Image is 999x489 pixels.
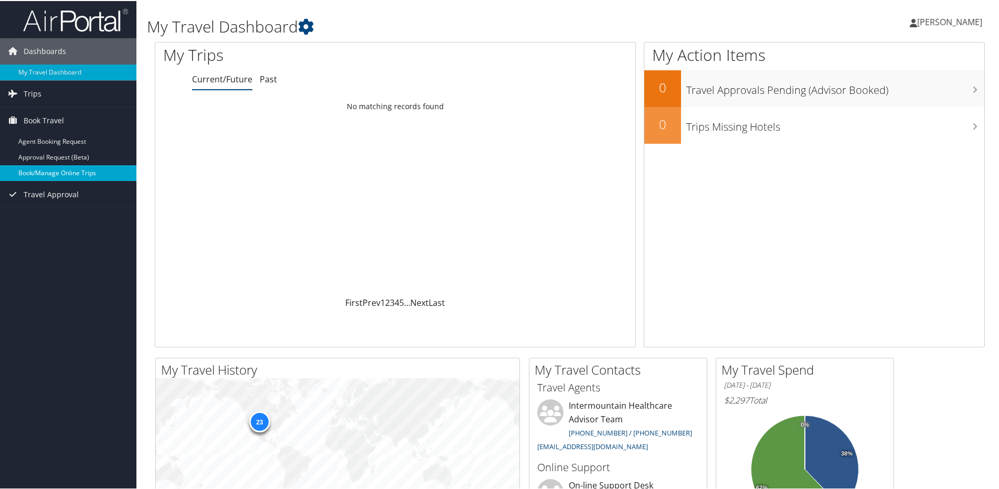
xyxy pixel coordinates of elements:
[363,296,380,307] a: Prev
[395,296,399,307] a: 4
[192,72,252,84] a: Current/Future
[724,394,749,405] span: $2,297
[644,78,681,95] h2: 0
[24,37,66,63] span: Dashboards
[390,296,395,307] a: 3
[410,296,429,307] a: Next
[385,296,390,307] a: 2
[644,43,984,65] h1: My Action Items
[404,296,410,307] span: …
[155,96,635,115] td: No matching records found
[260,72,277,84] a: Past
[161,360,519,378] h2: My Travel History
[537,441,648,450] a: [EMAIL_ADDRESS][DOMAIN_NAME]
[535,360,707,378] h2: My Travel Contacts
[644,106,984,143] a: 0Trips Missing Hotels
[147,15,711,37] h1: My Travel Dashboard
[163,43,428,65] h1: My Trips
[24,80,41,106] span: Trips
[910,5,993,37] a: [PERSON_NAME]
[249,410,270,431] div: 23
[23,7,128,31] img: airportal-logo.png
[429,296,445,307] a: Last
[721,360,894,378] h2: My Travel Spend
[686,77,984,97] h3: Travel Approvals Pending (Advisor Booked)
[644,69,984,106] a: 0Travel Approvals Pending (Advisor Booked)
[399,296,404,307] a: 5
[724,394,886,405] h6: Total
[24,107,64,133] span: Book Travel
[724,379,886,389] h6: [DATE] - [DATE]
[686,113,984,133] h3: Trips Missing Hotels
[380,296,385,307] a: 1
[537,379,699,394] h3: Travel Agents
[801,421,809,427] tspan: 0%
[345,296,363,307] a: First
[917,15,982,27] span: [PERSON_NAME]
[24,180,79,207] span: Travel Approval
[569,427,692,437] a: [PHONE_NUMBER] / [PHONE_NUMBER]
[532,398,704,454] li: Intermountain Healthcare Advisor Team
[644,114,681,132] h2: 0
[537,459,699,474] h3: Online Support
[841,450,853,456] tspan: 38%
